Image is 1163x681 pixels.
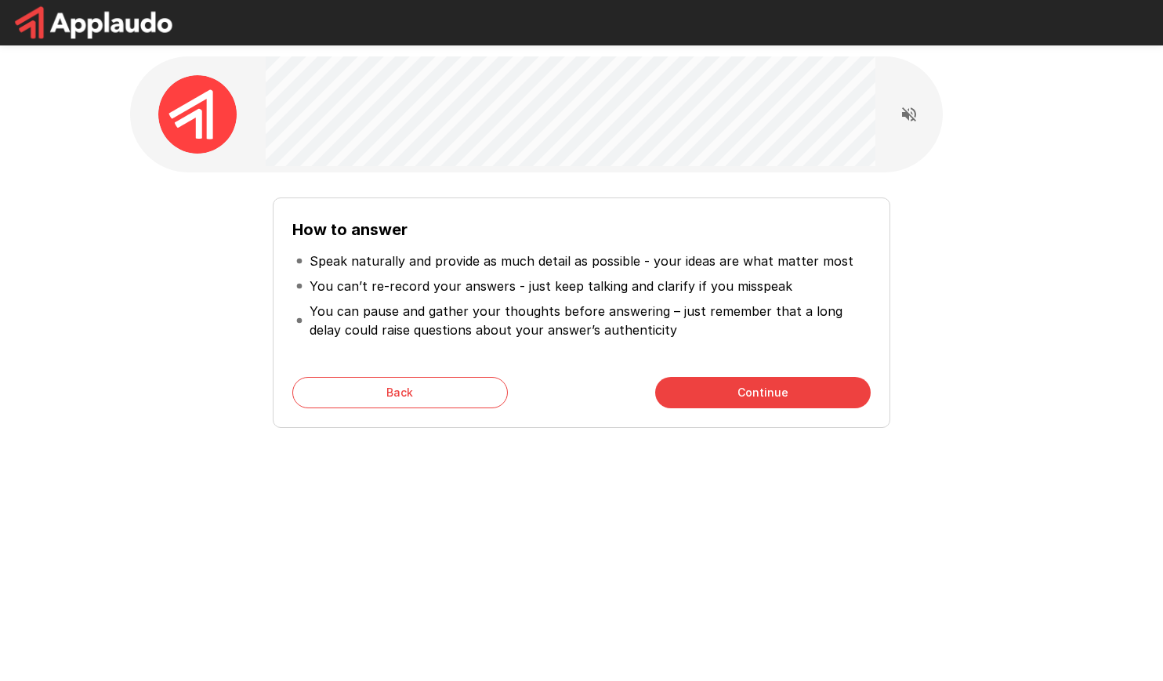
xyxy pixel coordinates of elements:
p: You can pause and gather your thoughts before answering – just remember that a long delay could r... [310,302,868,339]
img: applaudo_avatar.png [158,75,237,154]
p: You can’t re-record your answers - just keep talking and clarify if you misspeak [310,277,792,295]
button: Back [292,377,508,408]
p: Speak naturally and provide as much detail as possible - your ideas are what matter most [310,252,853,270]
b: How to answer [292,220,408,239]
button: Continue [655,377,871,408]
button: Read questions aloud [893,99,925,130]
